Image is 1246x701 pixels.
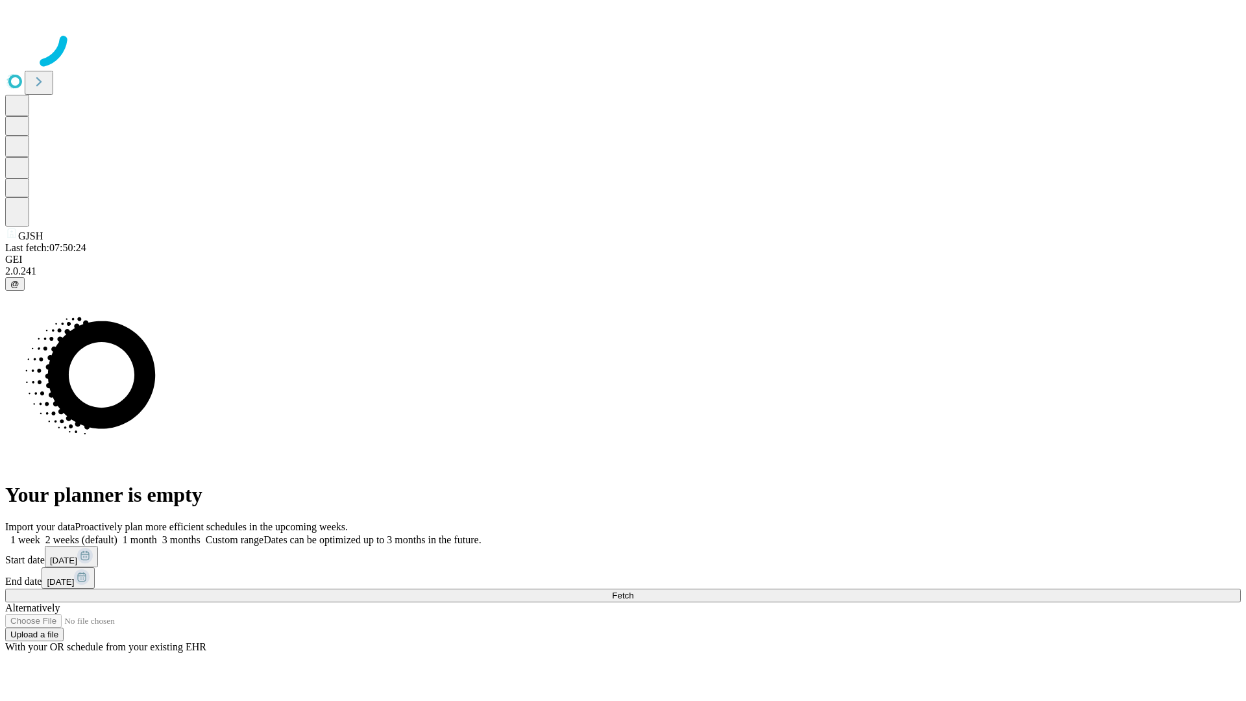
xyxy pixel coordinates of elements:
[5,242,86,253] span: Last fetch: 07:50:24
[42,567,95,589] button: [DATE]
[162,534,201,545] span: 3 months
[47,577,74,587] span: [DATE]
[5,483,1241,507] h1: Your planner is empty
[45,546,98,567] button: [DATE]
[5,602,60,613] span: Alternatively
[206,534,263,545] span: Custom range
[10,534,40,545] span: 1 week
[5,641,206,652] span: With your OR schedule from your existing EHR
[5,265,1241,277] div: 2.0.241
[18,230,43,241] span: GJSH
[50,556,77,565] span: [DATE]
[10,279,19,289] span: @
[5,628,64,641] button: Upload a file
[75,521,348,532] span: Proactively plan more efficient schedules in the upcoming weeks.
[5,567,1241,589] div: End date
[612,591,633,600] span: Fetch
[5,521,75,532] span: Import your data
[263,534,481,545] span: Dates can be optimized up to 3 months in the future.
[123,534,157,545] span: 1 month
[5,277,25,291] button: @
[45,534,117,545] span: 2 weeks (default)
[5,589,1241,602] button: Fetch
[5,254,1241,265] div: GEI
[5,546,1241,567] div: Start date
